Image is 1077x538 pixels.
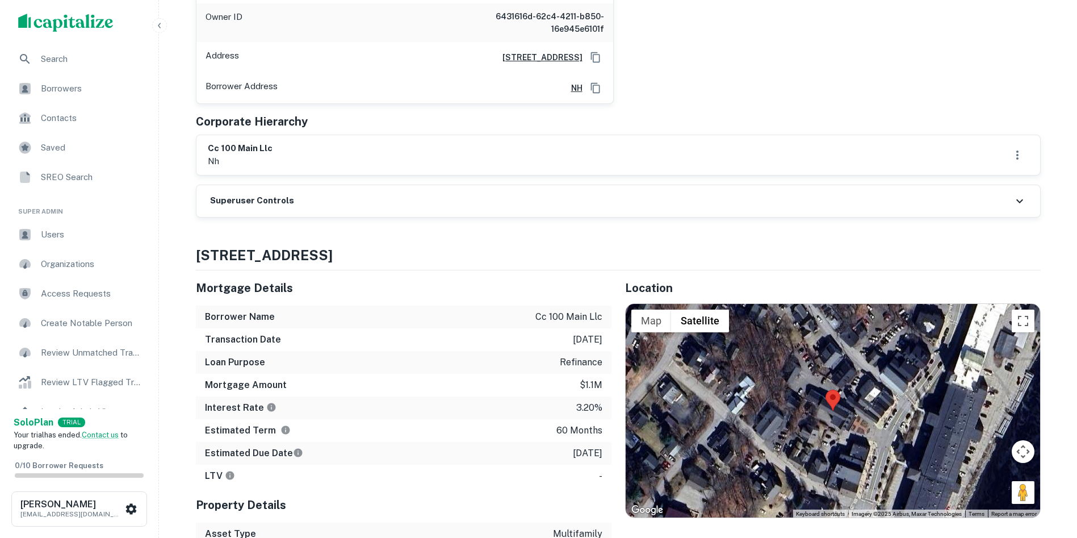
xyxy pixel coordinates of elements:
a: Report a map error [991,511,1037,517]
a: Contacts [9,105,149,132]
p: - [599,469,602,483]
span: Access Requests [41,287,143,301]
p: [DATE] [573,447,602,460]
a: Access Requests [9,280,149,307]
span: Saved [41,141,143,155]
span: Borrowers [41,82,143,95]
span: SREO Search [41,170,143,184]
li: Super Admin [9,193,149,221]
h6: LTV [205,469,235,483]
p: nh [208,155,273,168]
a: Review LTV Flagged Transactions [9,369,149,396]
h6: [PERSON_NAME] [20,500,123,509]
span: Users [41,228,143,241]
a: Lender Admin View [9,398,149,426]
button: Show street map [631,310,671,332]
p: $1.1m [580,378,602,392]
button: Keyboard shortcuts [796,510,845,518]
h6: Loan Purpose [205,356,265,369]
a: Borrowers [9,75,149,102]
span: Contacts [41,111,143,125]
p: refinance [560,356,602,369]
h6: Estimated Term [205,424,291,437]
p: 3.20% [576,401,602,415]
a: SoloPlan [14,416,53,429]
h6: Transaction Date [205,333,281,347]
button: Map camera controls [1012,440,1034,463]
img: capitalize-logo.png [18,14,114,32]
span: Imagery ©2025 Airbus, Maxar Technologies [852,511,962,517]
svg: Term is based on a standard schedule for this type of loan. [280,425,291,435]
button: Toggle fullscreen view [1012,310,1034,332]
h6: Borrower Name [205,310,275,324]
p: [DATE] [573,333,602,347]
svg: Estimate is based on a standard schedule for this type of loan. [293,448,303,458]
a: SREO Search [9,164,149,191]
h6: 6431616d-62c4-4211-b850-16e945e6101f [468,10,604,35]
a: Saved [9,134,149,161]
button: [PERSON_NAME][EMAIL_ADDRESS][DOMAIN_NAME] [11,491,147,527]
h6: cc 100 main llc [208,142,273,155]
p: Borrower Address [206,80,278,97]
svg: The interest rates displayed on the website are for informational purposes only and may be report... [266,402,276,412]
h5: Mortgage Details [196,280,611,297]
h6: Mortgage Amount [205,378,287,392]
p: cc 100 main llc [535,310,602,324]
p: Address [206,49,239,66]
span: 0 / 10 Borrower Requests [15,461,103,470]
svg: LTVs displayed on the website are for informational purposes only and may be reported incorrectly... [225,470,235,481]
h4: [STREET_ADDRESS] [196,245,1041,265]
a: Create Notable Person [9,310,149,337]
h5: Corporate Hierarchy [196,113,308,130]
span: Create Notable Person [41,316,143,330]
img: Google [628,503,666,518]
a: Open this area in Google Maps (opens a new window) [628,503,666,518]
span: Your trial has ended. to upgrade. [14,431,128,451]
span: Lender Admin View [41,405,143,419]
span: Organizations [41,257,143,271]
p: Owner ID [206,10,242,35]
a: Contact us [82,431,119,439]
p: 60 months [556,424,602,437]
h6: Estimated Due Date [205,447,303,460]
h6: Interest Rate [205,401,276,415]
iframe: Chat Widget [1020,447,1077,502]
h5: Location [625,280,1041,297]
button: Copy Address [587,80,604,97]
a: Terms (opens in new tab) [969,511,984,517]
button: Copy Address [587,49,604,66]
a: [STREET_ADDRESS] [493,51,582,64]
h5: Property Details [196,497,611,514]
span: Review Unmatched Transactions [41,346,143,360]
h6: Superuser Controls [210,194,294,207]
p: [EMAIL_ADDRESS][DOMAIN_NAME] [20,509,123,519]
div: TRIAL [58,418,85,427]
a: Review Unmatched Transactions [9,339,149,366]
button: Drag Pegman onto the map to open Street View [1012,481,1034,504]
span: Search [41,52,143,66]
strong: Solo Plan [14,417,53,428]
a: Search [9,45,149,73]
a: Users [9,221,149,248]
span: Review LTV Flagged Transactions [41,376,143,389]
button: Show satellite imagery [671,310,729,332]
a: NH [562,82,582,94]
a: Organizations [9,251,149,278]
